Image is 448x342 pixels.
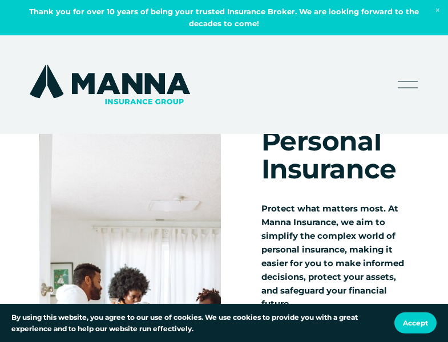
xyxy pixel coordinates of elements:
img: Manna Insurance Group [27,62,193,107]
p: Protect what matters most. At Manna Insurance, we aim to simplify the complex world of personal i... [261,202,409,311]
p: By using this website, you agree to our use of cookies. We use cookies to provide you with a grea... [11,312,383,334]
span: Accept [403,319,428,327]
button: Accept [394,312,437,333]
h1: Personal Insurance [261,128,409,183]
